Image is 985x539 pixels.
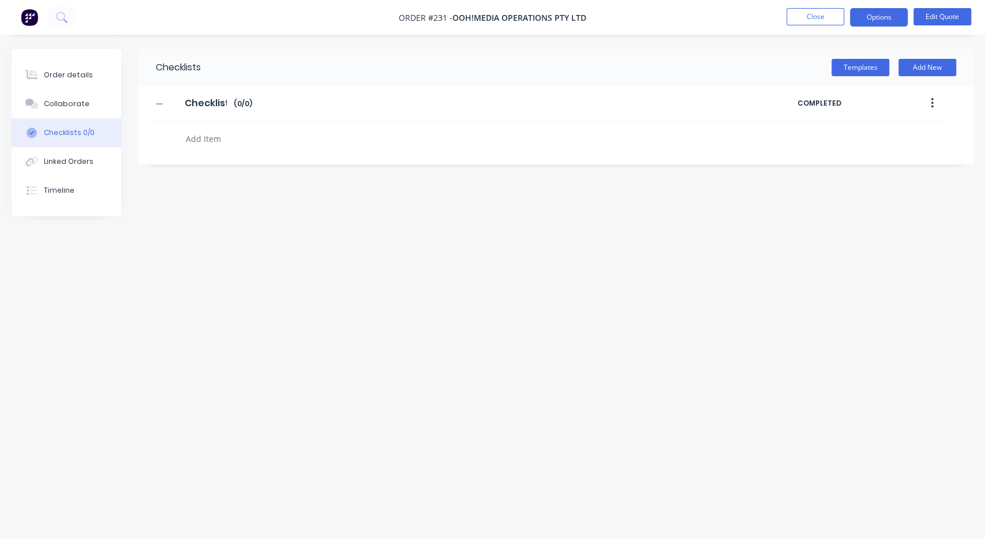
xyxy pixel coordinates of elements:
[12,89,121,118] button: Collaborate
[452,12,586,23] span: oOh!media Operations Pty Ltd
[178,95,234,112] input: Enter Checklist name
[234,99,252,109] span: ( 0 / 0 )
[44,70,93,80] div: Order details
[138,49,201,86] div: Checklists
[898,59,956,76] button: Add New
[786,8,844,25] button: Close
[44,156,93,167] div: Linked Orders
[44,185,74,196] div: Timeline
[12,118,121,147] button: Checklists 0/0
[44,99,89,109] div: Collaborate
[399,12,452,23] span: Order #231 -
[12,176,121,205] button: Timeline
[12,147,121,176] button: Linked Orders
[21,9,38,26] img: Factory
[850,8,908,27] button: Options
[12,61,121,89] button: Order details
[913,8,971,25] button: Edit Quote
[44,128,95,138] div: Checklists 0/0
[797,98,896,108] span: COMPLETED
[832,59,889,76] button: Templates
